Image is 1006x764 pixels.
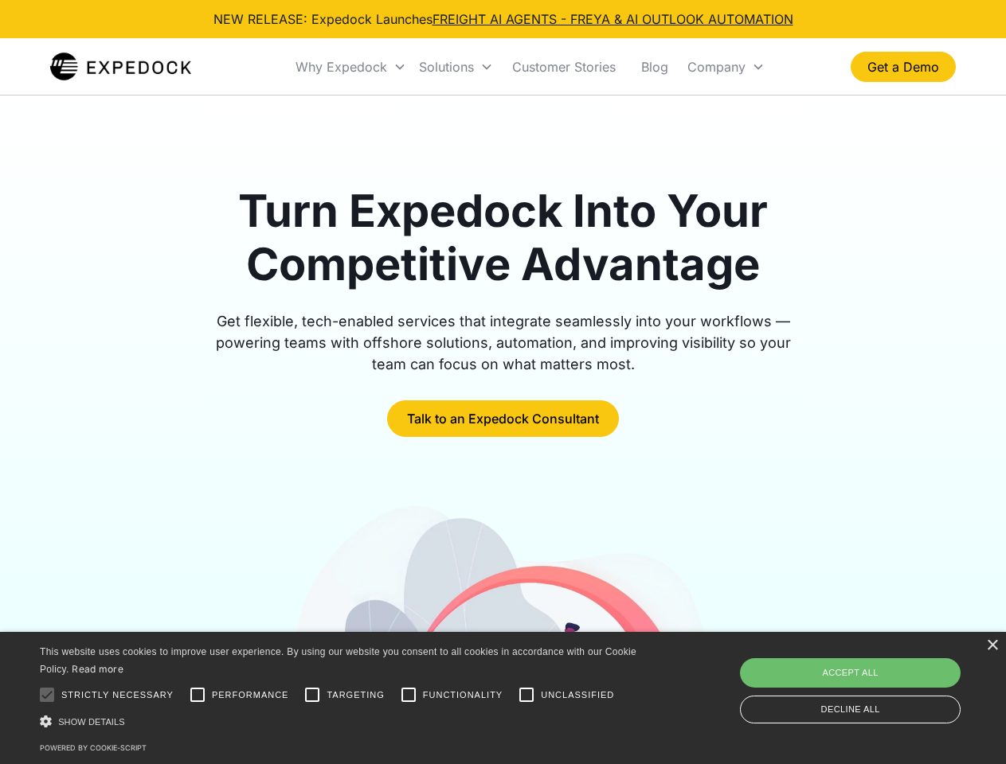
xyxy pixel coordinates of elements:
[628,40,681,94] a: Blog
[681,40,771,94] div: Company
[40,743,147,752] a: Powered by cookie-script
[499,40,628,94] a: Customer Stories
[741,592,1006,764] iframe: Chat Widget
[40,713,642,730] div: Show details
[419,59,474,75] div: Solutions
[213,10,793,29] div: NEW RELEASE: Expedock Launches
[40,646,636,676] span: This website uses cookies to improve user experience. By using our website you consent to all coo...
[423,688,503,702] span: Functionality
[198,185,809,291] h1: Turn Expedock Into Your Competitive Advantage
[413,40,499,94] div: Solutions
[61,688,174,702] span: Strictly necessary
[198,310,809,375] div: Get flexible, tech-enabled services that integrate seamlessly into your workflows — powering team...
[212,688,289,702] span: Performance
[541,688,614,702] span: Unclassified
[327,688,384,702] span: Targeting
[72,663,123,675] a: Read more
[58,717,125,727] span: Show details
[387,400,619,437] a: Talk to an Expedock Consultant
[289,40,413,94] div: Why Expedock
[687,59,746,75] div: Company
[851,52,956,82] a: Get a Demo
[50,51,191,83] a: home
[433,11,793,27] a: FREIGHT AI AGENTS - FREYA & AI OUTLOOK AUTOMATION
[50,51,191,83] img: Expedock Logo
[296,59,387,75] div: Why Expedock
